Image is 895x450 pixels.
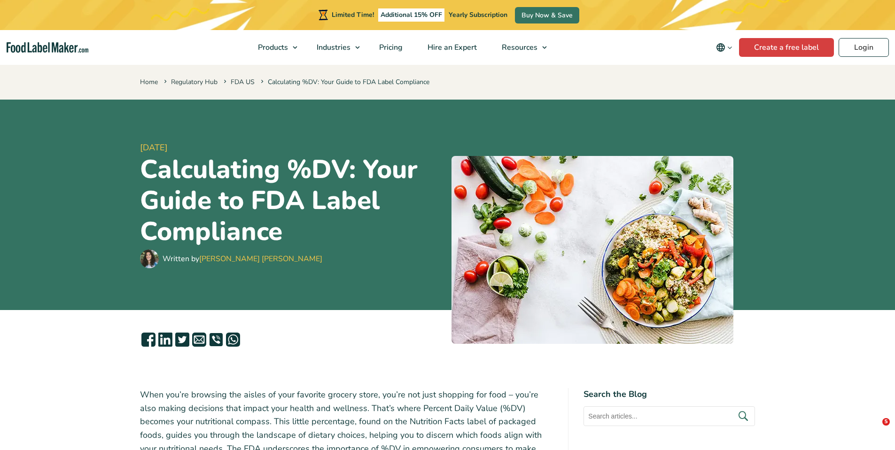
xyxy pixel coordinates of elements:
[415,30,487,65] a: Hire an Expert
[7,42,88,53] a: Food Label Maker homepage
[490,30,552,65] a: Resources
[140,249,159,268] img: Maria Abi Hanna - Food Label Maker
[709,38,739,57] button: Change language
[425,42,478,53] span: Hire an Expert
[163,253,322,264] div: Written by
[839,38,889,57] a: Login
[515,7,579,23] a: Buy Now & Save
[449,10,507,19] span: Yearly Subscription
[584,406,755,426] input: Search articles...
[255,42,289,53] span: Products
[367,30,413,65] a: Pricing
[140,154,444,247] h1: Calculating %DV: Your Guide to FDA Label Compliance
[140,78,158,86] a: Home
[304,30,365,65] a: Industries
[199,254,322,264] a: [PERSON_NAME] [PERSON_NAME]
[259,78,429,86] span: Calculating %DV: Your Guide to FDA Label Compliance
[171,78,218,86] a: Regulatory Hub
[882,418,890,426] span: 5
[332,10,374,19] span: Limited Time!
[584,388,755,401] h4: Search the Blog
[863,418,886,441] iframe: Intercom live chat
[739,38,834,57] a: Create a free label
[376,42,404,53] span: Pricing
[314,42,351,53] span: Industries
[140,141,444,154] span: [DATE]
[231,78,255,86] a: FDA US
[378,8,444,22] span: Additional 15% OFF
[499,42,538,53] span: Resources
[246,30,302,65] a: Products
